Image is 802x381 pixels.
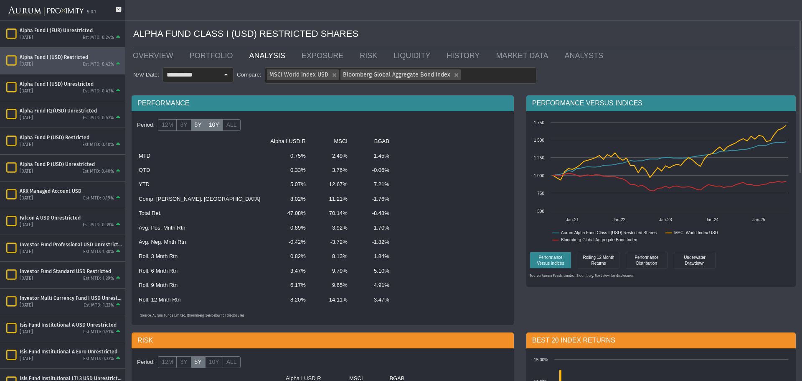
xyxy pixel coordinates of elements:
[530,274,792,279] p: Source: Aurum Funds Limited, Bloomberg, See below for disclosures
[353,177,394,192] td: 7.21%
[311,206,353,220] td: 70.14%
[20,302,33,309] div: [DATE]
[311,163,353,177] td: 3.76%
[490,47,558,64] a: MARKET DATA
[20,222,33,228] div: [DATE]
[20,54,122,61] div: Alpha Fund I (USD) Restricted
[183,47,243,64] a: PORTFOLIO
[83,356,114,362] div: Est MTD: 0.33%
[20,295,122,302] div: Investor Multi Currency Fund I USD Unrestricted
[134,149,265,163] td: MTD
[20,348,122,355] div: Isis Fund Institutional A Euro Unrestricted
[20,188,122,194] div: ARK Managed Account USD
[265,177,311,192] td: 5.07%
[20,195,33,202] div: [DATE]
[83,88,114,95] div: Est MTD: 0.43%
[191,356,206,368] label: 5Y
[233,71,265,79] div: Compare:
[83,115,114,121] div: Est MTD: 0.43%
[353,221,394,235] td: 1.70%
[83,35,114,41] div: Est MTD: 0.24%
[20,322,122,328] div: Isis Fund Institutional A USD Unrestricted
[134,293,265,307] td: Roll. 12 Mnth Rtn
[311,264,353,278] td: 9.79%
[20,215,122,221] div: Falcon A USD Unrestricted
[20,329,33,335] div: [DATE]
[353,293,394,307] td: 3.47%
[265,249,311,263] td: 0.82%
[20,356,33,362] div: [DATE]
[20,169,33,175] div: [DATE]
[134,235,265,249] td: Avg. Neg. Mnth Rtn
[353,192,394,206] td: -1.76%
[20,115,33,121] div: [DATE]
[132,95,514,111] div: PERFORMANCE
[205,356,223,368] label: 10Y
[265,68,339,80] div: MSCI World Index USD
[353,149,394,163] td: 1.45%
[20,142,33,148] div: [DATE]
[537,191,544,196] text: 750
[561,230,657,235] text: Aurum Alpha Fund Class I (USD) Restricted Shares
[83,195,114,202] div: Est MTD: 0.19%
[706,217,719,222] text: Jan-24
[134,355,158,369] div: Period:
[265,134,311,148] td: Alpha I USD R
[353,249,394,263] td: 1.84%
[530,252,571,268] div: Performance Versus Indices
[311,278,353,292] td: 9.65%
[311,221,353,235] td: 3.92%
[580,254,617,266] div: Rolling 12 Month Returns
[265,163,311,177] td: 0.33%
[83,222,114,228] div: Est MTD: 0.39%
[628,254,665,266] div: Performance Distribution
[311,249,353,263] td: 8.13%
[191,119,206,131] label: 5Y
[534,138,544,143] text: 1 500
[83,276,114,282] div: Est MTD: 1.39%
[140,314,505,318] p: Source: Aurum Funds Limited, Bloomberg, See below for disclosures
[176,356,191,368] label: 3Y
[8,2,84,20] img: Aurum-Proximity%20white.svg
[676,254,713,266] div: Underwater Drawdown
[613,217,626,222] text: Jan-22
[265,264,311,278] td: 3.47%
[440,47,490,64] a: HISTORY
[353,264,394,278] td: 5.10%
[387,47,440,64] a: LIQUIDITY
[265,149,311,163] td: 0.75%
[134,206,265,220] td: Total Ret.
[578,252,619,268] div: Rolling 12 Month Returns
[134,221,265,235] td: Avg. Pos. Mnth Rtn
[20,249,33,255] div: [DATE]
[84,302,114,309] div: Est MTD: 1.33%
[158,356,177,368] label: 12M
[659,217,672,222] text: Jan-23
[674,230,718,235] text: MSCI World Index USD
[83,61,114,68] div: Est MTD: 0.42%
[353,235,394,249] td: -1.82%
[339,68,461,80] div: Bloomberg Global Aggregate Bond Index
[176,119,191,131] label: 3Y
[132,71,162,79] div: NAV Date:
[134,192,265,206] td: Comp. [PERSON_NAME]. [GEOGRAPHIC_DATA]
[343,71,450,78] span: Bloomberg Global Aggregate Bond Index
[353,206,394,220] td: -8.48%
[223,356,241,368] label: ALL
[674,252,716,268] div: Underwater Drawdown
[265,235,311,249] td: -0.42%
[20,107,122,114] div: Alpha Fund IQ (USD) Unrestricted
[20,61,33,68] div: [DATE]
[752,217,765,222] text: Jan-25
[311,177,353,192] td: 12.67%
[534,120,544,125] text: 1 750
[223,119,241,131] label: ALL
[265,206,311,220] td: 47.08%
[134,177,265,192] td: YTD
[82,142,114,148] div: Est MTD: 0.40%
[626,252,667,268] div: Performance Distribution
[566,217,579,222] text: Jan-21
[311,235,353,249] td: -3.72%
[265,67,536,84] dx-tag-box: MSCI World Index USD Bloomberg Global Aggregate Bond Index
[82,169,114,175] div: Est MTD: 0.40%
